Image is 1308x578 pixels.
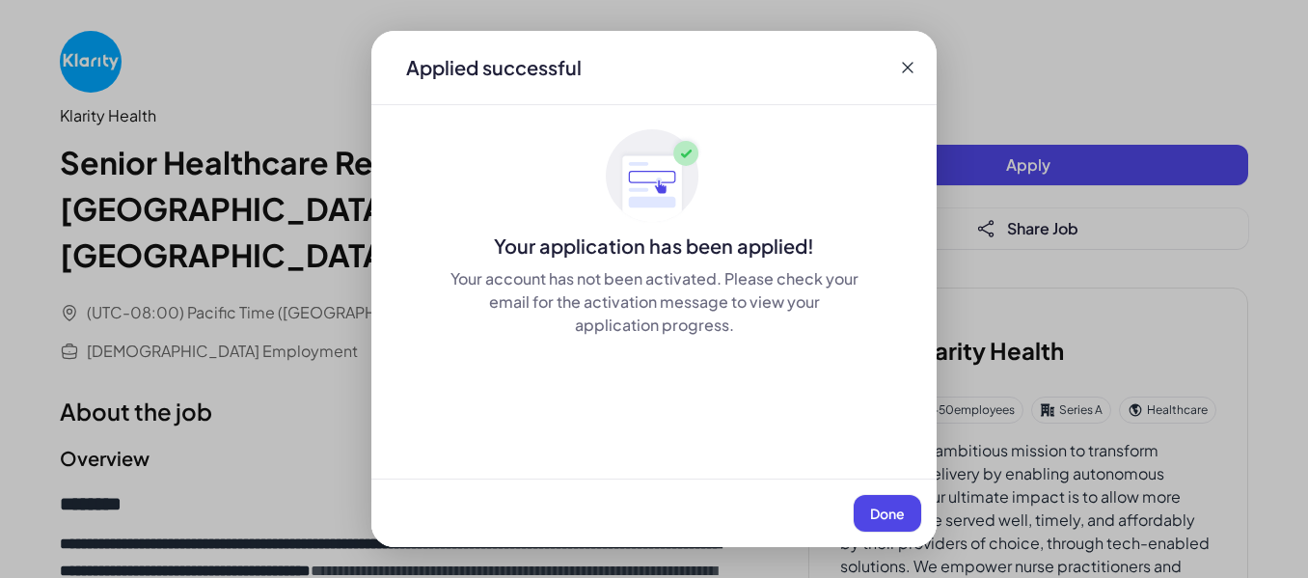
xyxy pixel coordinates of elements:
button: Done [854,495,921,532]
img: ApplyedMaskGroup3.svg [606,128,702,225]
div: Applied successful [406,54,582,81]
div: Your application has been applied! [371,233,937,260]
div: Your account has not been activated. Please check your email for the activation message to view y... [449,267,859,337]
span: Done [870,505,905,522]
